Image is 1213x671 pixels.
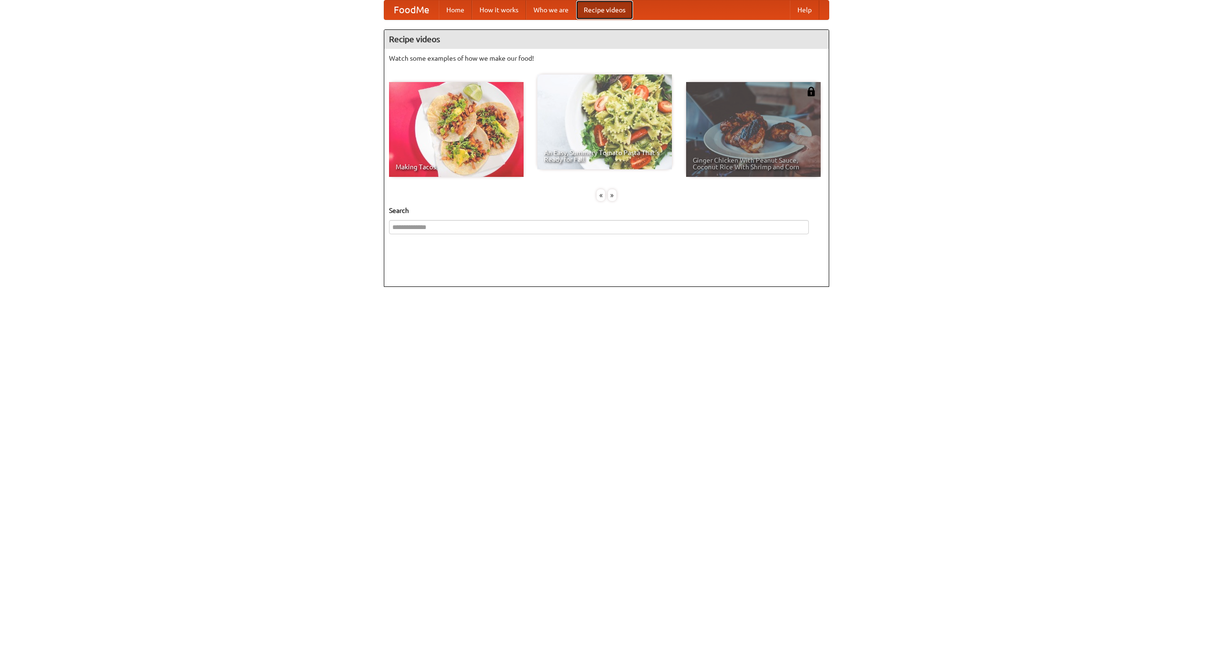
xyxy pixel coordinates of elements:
span: An Easy, Summery Tomato Pasta That's Ready for Fall [544,149,665,163]
a: An Easy, Summery Tomato Pasta That's Ready for Fall [537,74,672,169]
a: How it works [472,0,526,19]
img: 483408.png [806,87,816,96]
p: Watch some examples of how we make our food! [389,54,824,63]
a: Making Tacos [389,82,524,177]
h5: Search [389,206,824,215]
a: Recipe videos [576,0,633,19]
a: Help [790,0,819,19]
div: « [597,189,605,201]
div: » [608,189,616,201]
a: Who we are [526,0,576,19]
a: FoodMe [384,0,439,19]
span: Making Tacos [396,164,517,170]
h4: Recipe videos [384,30,829,49]
a: Home [439,0,472,19]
